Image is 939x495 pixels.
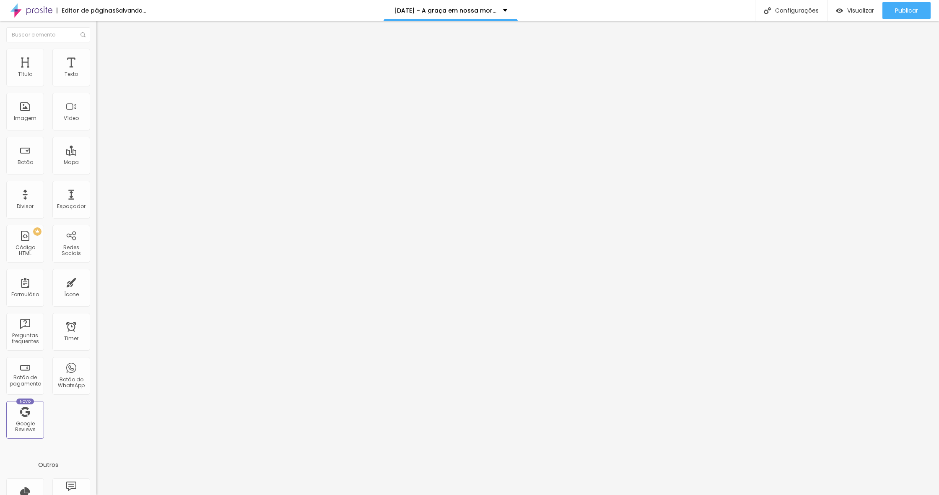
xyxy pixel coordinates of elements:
div: Espaçador [57,203,86,209]
div: Novo [16,399,34,404]
div: Botão de pagamento [8,375,42,387]
div: Perguntas frequentes [8,333,42,345]
span: Visualizar [847,7,874,14]
img: view-1.svg [836,7,843,14]
img: Icone [80,32,86,37]
div: Formulário [11,292,39,297]
div: Título [18,71,32,77]
div: Timer [64,336,78,341]
div: Google Reviews [8,421,42,433]
div: Mapa [64,159,79,165]
div: Botão [18,159,33,165]
div: Vídeo [64,115,79,121]
div: Código HTML [8,245,42,257]
iframe: Editor [96,21,939,495]
span: Publicar [895,7,918,14]
div: Divisor [17,203,34,209]
input: Buscar elemento [6,27,90,42]
div: Ícone [64,292,79,297]
div: Imagem [14,115,36,121]
button: Publicar [882,2,931,19]
p: [DATE] - A graça em nossa morada [394,8,497,13]
div: Texto [65,71,78,77]
div: Editor de páginas [57,8,116,13]
div: Botão do WhatsApp [54,377,88,389]
div: Redes Sociais [54,245,88,257]
div: Salvando... [116,8,146,13]
img: Icone [764,7,771,14]
button: Visualizar [827,2,882,19]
